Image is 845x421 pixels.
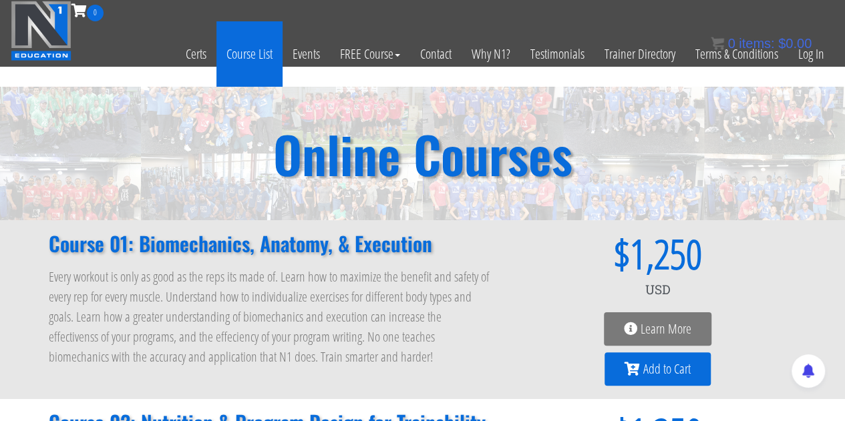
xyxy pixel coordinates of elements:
a: Events [283,21,330,87]
a: Certs [176,21,216,87]
span: items: [739,36,774,51]
p: Every workout is only as good as the reps its made of. Learn how to maximize the benefit and safe... [49,267,492,367]
span: $ [519,234,630,274]
span: 0 [727,36,735,51]
h2: Course 01: Biomechanics, Anatomy, & Execution [49,234,492,254]
a: 0 [71,1,104,19]
span: $ [778,36,786,51]
bdi: 0.00 [778,36,812,51]
a: Add to Cart [605,352,711,386]
a: Contact [410,21,462,87]
span: 1,250 [630,234,702,274]
a: Testimonials [520,21,595,87]
a: Course List [216,21,283,87]
span: Learn More [641,322,691,336]
img: icon11.png [711,37,724,50]
div: USD [519,274,797,306]
a: Why N1? [462,21,520,87]
h2: Online Courses [273,129,572,179]
a: Trainer Directory [595,21,685,87]
img: n1-education [11,1,71,61]
a: Terms & Conditions [685,21,788,87]
a: FREE Course [330,21,410,87]
a: Learn More [604,312,711,346]
span: Add to Cart [643,362,691,376]
a: 0 items: $0.00 [711,36,812,51]
a: Log In [788,21,834,87]
span: 0 [87,5,104,21]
